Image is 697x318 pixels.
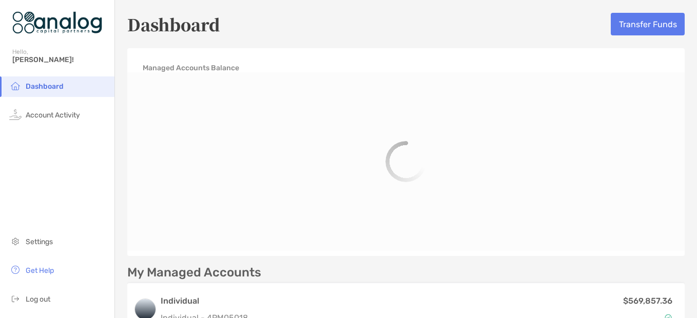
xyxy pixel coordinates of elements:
[143,64,239,72] h4: Managed Accounts Balance
[623,294,672,307] p: $569,857.36
[12,4,102,41] img: Zoe Logo
[26,266,54,275] span: Get Help
[161,295,248,307] h3: Individual
[9,79,22,92] img: household icon
[127,12,220,36] h5: Dashboard
[9,264,22,276] img: get-help icon
[12,55,108,64] span: [PERSON_NAME]!
[26,111,80,120] span: Account Activity
[9,292,22,305] img: logout icon
[127,266,261,279] p: My Managed Accounts
[9,108,22,121] img: activity icon
[26,295,50,304] span: Log out
[26,237,53,246] span: Settings
[26,82,64,91] span: Dashboard
[9,235,22,247] img: settings icon
[611,13,685,35] button: Transfer Funds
